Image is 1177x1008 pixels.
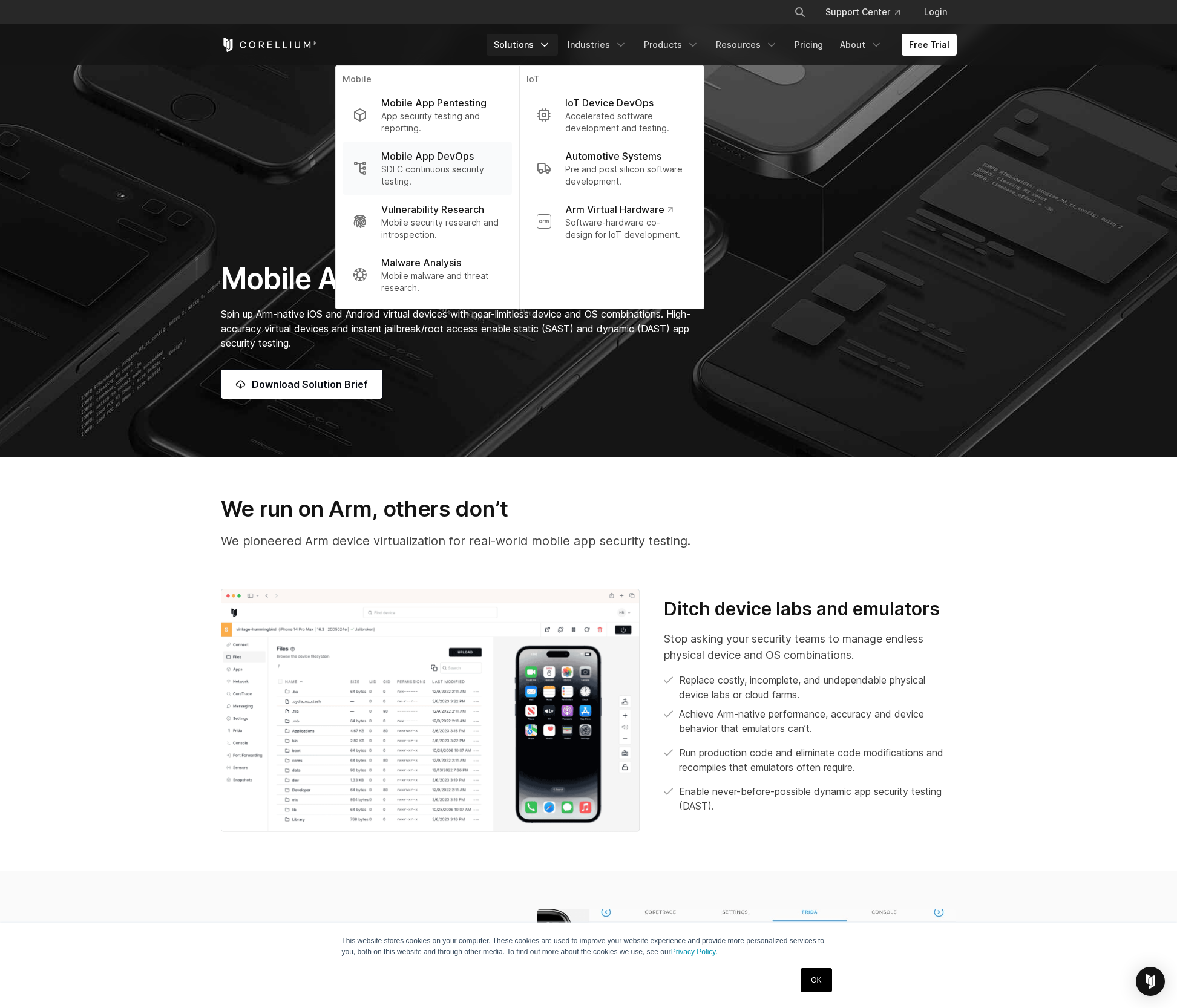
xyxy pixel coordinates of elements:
[343,195,511,248] a: Vulnerability Research Mobile security research and introspection.
[526,195,696,248] a: Arm Virtual Hardware Software-hardware co-design for IoT development.
[565,149,661,163] p: Automotive Systems
[789,1,811,23] button: Search
[526,73,696,88] p: IoT
[381,255,461,270] p: Malware Analysis
[816,1,910,23] a: Support Center
[679,784,956,813] p: Enable never-before-possible dynamic app security testing (DAST).
[342,935,836,957] p: This website stores cookies on your computer. These cookies are used to improve your website expe...
[221,532,957,550] p: We pioneered Arm device virtualization for real-world mobile app security testing.
[1136,967,1165,996] div: Open Intercom Messenger
[565,202,672,217] p: Arm Virtual Hardware
[343,142,511,195] a: Mobile App DevOps SDLC continuous security testing.
[565,110,686,134] p: Accelerated software development and testing.
[914,1,957,23] a: Login
[637,34,706,56] a: Products
[565,217,686,241] p: Software-hardware co-design for IoT development.
[381,96,487,110] p: Mobile App Pentesting
[664,598,956,621] h3: Ditch device labs and emulators
[787,34,830,56] a: Pricing
[801,968,831,992] a: OK
[381,163,502,188] p: SDLC continuous security testing.
[343,248,511,301] a: Malware Analysis Mobile malware and threat research.
[343,73,511,88] p: Mobile
[221,261,703,297] h1: Mobile App Penetration Testing
[343,88,511,142] a: Mobile App Pentesting App security testing and reporting.
[671,947,718,956] a: Privacy Policy.
[487,34,558,56] a: Solutions
[664,630,956,663] p: Stop asking your security teams to manage endless physical device and OS combinations.
[487,34,957,56] div: Navigation Menu
[565,163,686,188] p: Pre and post silicon software development.
[833,34,890,56] a: About
[560,34,634,56] a: Industries
[252,377,368,391] span: Download Solution Brief
[526,88,696,142] a: IoT Device DevOps Accelerated software development and testing.
[679,673,956,702] p: Replace costly, incomplete, and undependable physical device labs or cloud farms.
[709,34,785,56] a: Resources
[381,202,484,217] p: Vulnerability Research
[221,496,957,522] h3: We run on Arm, others don’t
[381,270,502,294] p: Mobile malware and threat research.
[526,142,696,195] a: Automotive Systems Pre and post silicon software development.
[679,745,956,774] p: Run production code and eliminate code modifications and recompiles that emulators often require.
[381,110,502,134] p: App security testing and reporting.
[565,96,654,110] p: IoT Device DevOps
[221,308,690,349] span: Spin up Arm-native iOS and Android virtual devices with near-limitless device and OS combinations...
[381,217,502,241] p: Mobile security research and introspection.
[679,707,956,736] p: Achieve Arm-native performance, accuracy and device behavior that emulators can’t.
[779,1,957,23] div: Navigation Menu
[381,149,474,163] p: Mobile App DevOps
[902,34,957,56] a: Free Trial
[221,370,382,399] a: Download Solution Brief
[221,38,317,52] a: Corellium Home
[221,589,640,832] img: Dynamic app security testing (DSAT); iOS pentest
